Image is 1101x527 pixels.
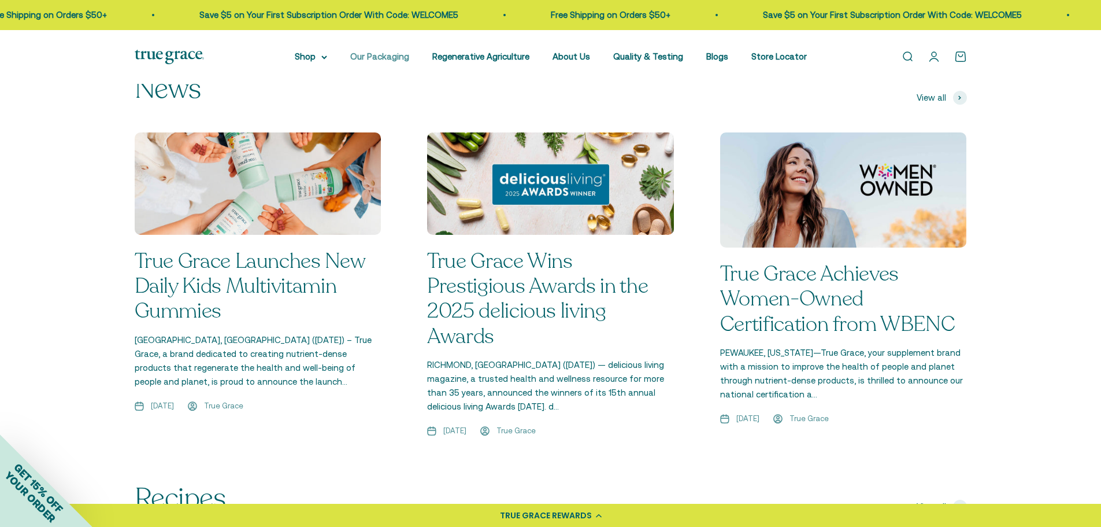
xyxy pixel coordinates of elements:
[135,480,226,517] split-lines: Recipes
[720,260,955,338] a: True Grace Achieves Women-Owned Certification from WBENC
[198,8,457,22] p: Save $5 on Your First Subscription Order With Code: WELCOME5
[762,8,1021,22] p: Save $5 on Your First Subscription Order With Code: WELCOME5
[135,247,365,325] a: True Grace Launches New Daily Kids Multivitamin Gummies
[917,500,946,514] span: View all
[917,91,967,105] a: View all
[12,461,65,515] span: GET 15% OFF
[553,51,590,61] a: About Us
[427,358,674,414] p: RICHMOND, [GEOGRAPHIC_DATA] ([DATE]) — delicious living magazine, a trusted health and wellness r...
[917,91,946,105] span: View all
[917,500,967,514] a: View all
[135,333,381,389] p: [GEOGRAPHIC_DATA], [GEOGRAPHIC_DATA] ([DATE]) – True Grace, a brand dedicated to creating nutrien...
[789,413,829,425] span: True Grace
[706,51,728,61] a: Blogs
[720,132,967,248] img: True Grace Achieves Women-Owned Certification from WBENC
[295,50,327,64] summary: Shop
[443,425,466,437] span: [DATE]
[204,400,243,412] span: True Grace
[720,346,967,401] p: PEWAUKEE, [US_STATE]—True Grace, your supplement brand with a mission to improve the health of pe...
[135,70,201,108] split-lines: News
[736,413,759,425] span: [DATE]
[151,400,174,412] span: [DATE]
[432,51,529,61] a: Regenerative Agriculture
[135,132,381,235] img: True Grace Launches New Daily Kids Multivitamin Gummies
[500,510,592,522] div: TRUE GRACE REWARDS
[427,132,674,235] img: True Grace Wins Prestigious Awards in the 2025 delicious living Awards
[550,10,669,20] a: Free Shipping on Orders $50+
[496,425,536,437] span: True Grace
[427,247,648,351] a: True Grace Wins Prestigious Awards in the 2025 delicious living Awards
[613,51,683,61] a: Quality & Testing
[751,51,807,61] a: Store Locator
[2,469,58,525] span: YOUR ORDER
[350,51,409,61] a: Our Packaging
